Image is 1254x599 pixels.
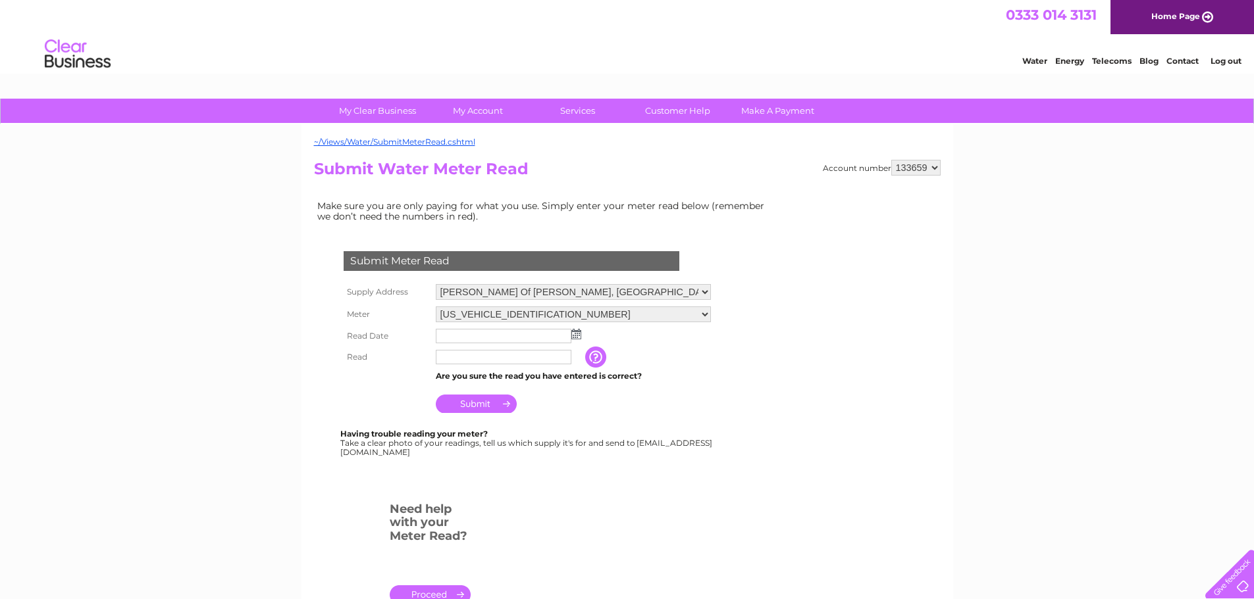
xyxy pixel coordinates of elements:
[1211,56,1241,66] a: Log out
[323,99,432,123] a: My Clear Business
[340,347,432,368] th: Read
[423,99,532,123] a: My Account
[314,137,475,147] a: ~/Views/Water/SubmitMeterRead.cshtml
[436,395,517,413] input: Submit
[571,329,581,339] img: ...
[340,429,488,439] b: Having trouble reading your meter?
[1092,56,1132,66] a: Telecoms
[723,99,832,123] a: Make A Payment
[314,160,941,185] h2: Submit Water Meter Read
[390,500,471,550] h3: Need help with your Meter Read?
[1055,56,1084,66] a: Energy
[317,7,939,64] div: Clear Business is a trading name of Verastar Limited (registered in [GEOGRAPHIC_DATA] No. 3667643...
[1139,56,1159,66] a: Blog
[340,303,432,325] th: Meter
[344,251,679,271] div: Submit Meter Read
[823,160,941,176] div: Account number
[314,197,775,225] td: Make sure you are only paying for what you use. Simply enter your meter read below (remember we d...
[623,99,732,123] a: Customer Help
[585,347,609,368] input: Information
[340,429,714,456] div: Take a clear photo of your readings, tell us which supply it's for and send to [EMAIL_ADDRESS][DO...
[523,99,632,123] a: Services
[340,281,432,303] th: Supply Address
[1022,56,1047,66] a: Water
[1006,7,1097,23] a: 0333 014 3131
[1166,56,1199,66] a: Contact
[340,325,432,347] th: Read Date
[432,368,714,385] td: Are you sure the read you have entered is correct?
[44,34,111,74] img: logo.png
